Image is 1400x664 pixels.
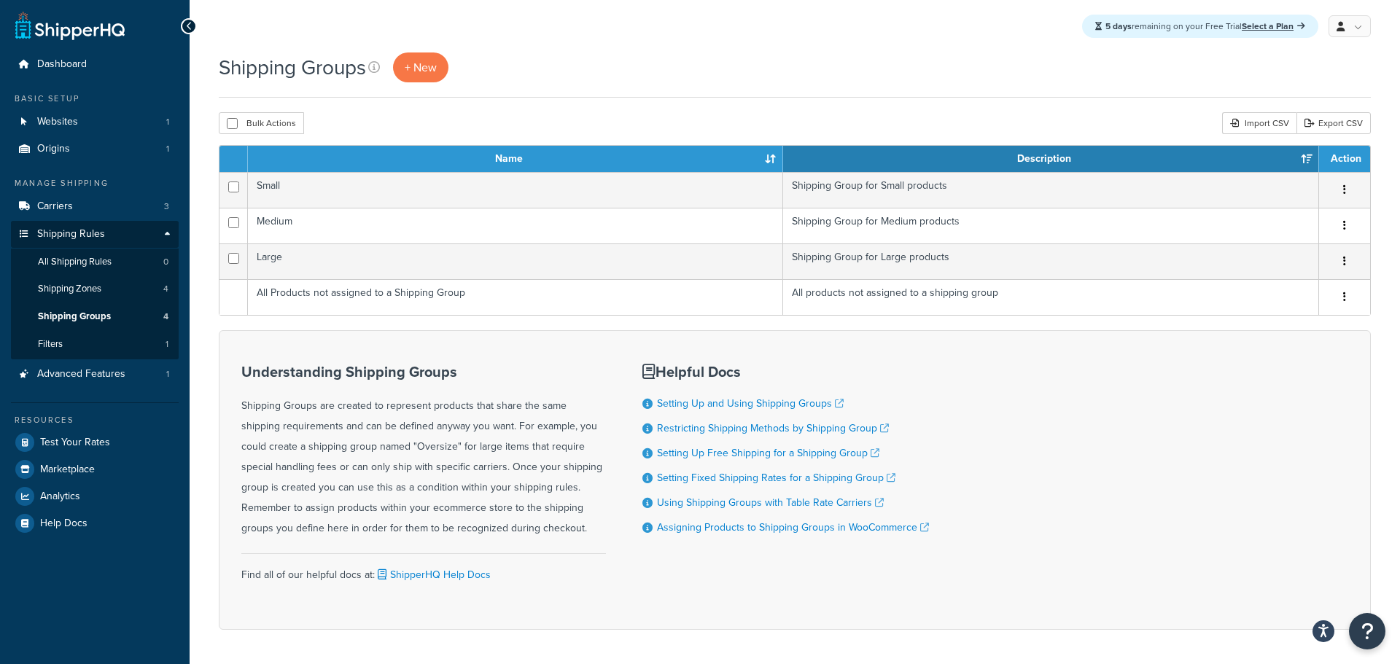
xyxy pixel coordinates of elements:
td: Small [248,172,783,208]
div: Manage Shipping [11,177,179,190]
span: Origins [37,143,70,155]
a: + New [393,52,448,82]
span: 0 [163,256,168,268]
td: Shipping Group for Medium products [783,208,1319,243]
span: Shipping Zones [38,283,101,295]
td: All Products not assigned to a Shipping Group [248,279,783,315]
a: Advanced Features 1 [11,361,179,388]
span: + New [405,59,437,76]
span: Carriers [37,200,73,213]
strong: 5 days [1105,20,1132,33]
a: Setting Fixed Shipping Rates for a Shipping Group [657,470,895,485]
a: Assigning Products to Shipping Groups in WooCommerce [657,520,929,535]
a: Select a Plan [1242,20,1305,33]
div: Import CSV [1222,112,1296,134]
li: Shipping Groups [11,303,179,330]
span: 1 [166,116,169,128]
div: Resources [11,414,179,426]
a: Carriers 3 [11,193,179,220]
th: Description: activate to sort column ascending [783,146,1319,172]
span: 3 [164,200,169,213]
h3: Helpful Docs [642,364,929,380]
li: Filters [11,331,179,358]
li: Advanced Features [11,361,179,388]
a: Shipping Zones 4 [11,276,179,302]
div: Find all of our helpful docs at: [241,553,606,585]
a: Shipping Rules [11,221,179,248]
a: ShipperHQ Home [15,11,125,40]
a: ShipperHQ Help Docs [375,567,491,582]
span: 1 [166,143,169,155]
th: Name: activate to sort column ascending [248,146,783,172]
a: Test Your Rates [11,429,179,456]
h3: Understanding Shipping Groups [241,364,606,380]
span: 4 [163,283,168,295]
span: Dashboard [37,58,87,71]
span: Test Your Rates [40,437,110,449]
td: Shipping Group for Small products [783,172,1319,208]
span: Websites [37,116,78,128]
td: Medium [248,208,783,243]
span: Analytics [40,491,80,503]
a: Websites 1 [11,109,179,136]
span: 1 [166,338,168,351]
a: Export CSV [1296,112,1371,134]
li: Carriers [11,193,179,220]
span: Filters [38,338,63,351]
a: Using Shipping Groups with Table Rate Carriers [657,495,884,510]
a: Dashboard [11,51,179,78]
a: Shipping Groups 4 [11,303,179,330]
td: Shipping Group for Large products [783,243,1319,279]
td: Large [248,243,783,279]
a: Filters 1 [11,331,179,358]
li: Shipping Rules [11,221,179,359]
button: Bulk Actions [219,112,304,134]
a: All Shipping Rules 0 [11,249,179,276]
div: remaining on your Free Trial [1082,15,1318,38]
span: Marketplace [40,464,95,476]
th: Action [1319,146,1370,172]
span: Shipping Groups [38,310,111,323]
li: Origins [11,136,179,163]
a: Help Docs [11,510,179,536]
span: 4 [163,310,168,323]
a: Setting Up Free Shipping for a Shipping Group [657,445,879,461]
li: Websites [11,109,179,136]
li: Shipping Zones [11,276,179,302]
a: Setting Up and Using Shipping Groups [657,396,844,411]
div: Shipping Groups are created to represent products that share the same shipping requirements and c... [241,364,606,539]
span: All Shipping Rules [38,256,112,268]
a: Restricting Shipping Methods by Shipping Group [657,421,889,436]
a: Origins 1 [11,136,179,163]
a: Analytics [11,483,179,509]
span: Advanced Features [37,368,125,380]
td: All products not assigned to a shipping group [783,279,1319,315]
li: All Shipping Rules [11,249,179,276]
span: Shipping Rules [37,228,105,241]
span: 1 [166,368,169,380]
span: Help Docs [40,517,87,530]
button: Open Resource Center [1349,613,1385,649]
a: Marketplace [11,456,179,483]
h1: Shipping Groups [219,53,366,82]
div: Basic Setup [11,93,179,105]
